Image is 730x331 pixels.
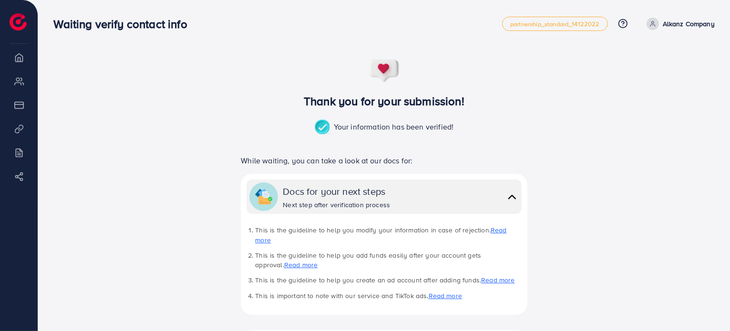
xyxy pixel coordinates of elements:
[255,225,521,245] li: This is the guideline to help you modify your information in case of rejection.
[255,291,521,301] li: This is important to note with our service and TikTok ads.
[643,18,715,30] a: Alkanz Company
[255,188,272,205] img: collapse
[505,190,519,204] img: collapse
[283,200,390,210] div: Next step after verification process
[315,120,454,136] p: Your information has been verified!
[225,94,543,108] h3: Thank you for your submission!
[510,21,600,27] span: partnership_standard_14122022
[10,13,27,30] img: logo
[53,17,195,31] h3: Waiting verify contact info
[369,59,400,83] img: success
[663,18,715,30] p: Alkanz Company
[255,225,506,244] a: Read more
[284,260,318,270] a: Read more
[255,251,521,270] li: This is the guideline to help you add funds easily after your account gets approval.
[481,275,514,285] a: Read more
[315,120,334,136] img: success
[429,291,462,301] a: Read more
[283,184,390,198] div: Docs for your next steps
[255,275,521,285] li: This is the guideline to help you create an ad account after adding funds.
[502,17,608,31] a: partnership_standard_14122022
[241,155,527,166] p: While waiting, you can take a look at our docs for:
